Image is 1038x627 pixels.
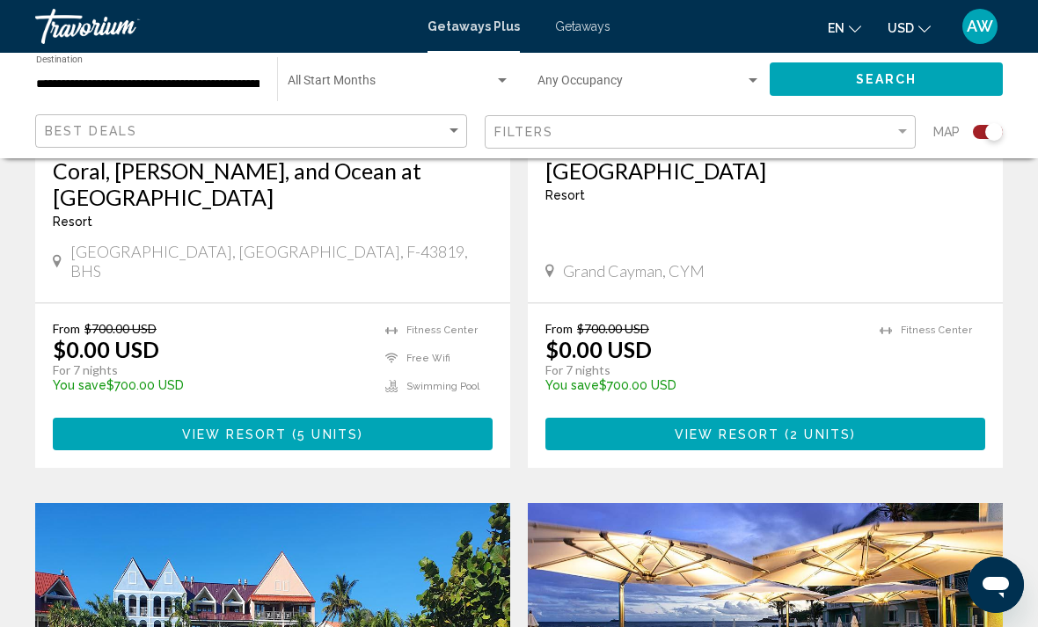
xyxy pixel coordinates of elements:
span: Filters [494,125,554,139]
span: ( ) [287,427,363,441]
span: You save [53,378,106,392]
span: Best Deals [45,124,137,138]
p: $700.00 USD [53,378,368,392]
p: For 7 nights [53,362,368,378]
span: Fitness Center [406,324,478,336]
span: ( ) [779,427,856,441]
span: You save [545,378,599,392]
button: View Resort(2 units) [545,418,985,450]
span: Map [933,120,960,144]
button: Change currency [888,15,931,40]
span: Grand Cayman, CYM [563,261,705,281]
a: Getaways [555,19,610,33]
span: From [545,321,573,336]
button: Change language [828,15,861,40]
span: en [828,21,844,35]
p: $700.00 USD [545,378,862,392]
button: User Menu [957,8,1003,45]
button: View Resort(5 units) [53,418,493,450]
span: $700.00 USD [577,321,649,336]
span: Resort [545,188,585,202]
span: Free Wifi [406,353,450,364]
iframe: Button to launch messaging window [968,557,1024,613]
span: Fitness Center [901,324,972,336]
span: 2 units [790,427,851,441]
span: View Resort [675,427,779,441]
p: $0.00 USD [545,336,652,362]
p: $0.00 USD [53,336,159,362]
span: From [53,321,80,336]
a: Coral, [PERSON_NAME], and Ocean at [GEOGRAPHIC_DATA] [53,157,493,210]
p: For 7 nights [545,362,862,378]
a: Travorium [35,9,410,44]
span: View Resort [182,427,287,441]
span: Search [856,73,917,87]
span: $700.00 USD [84,321,157,336]
mat-select: Sort by [45,124,462,139]
span: Swimming Pool [406,381,479,392]
span: USD [888,21,914,35]
button: Filter [485,114,917,150]
a: Getaways Plus [428,19,520,33]
a: [GEOGRAPHIC_DATA] [545,157,985,184]
span: [GEOGRAPHIC_DATA], [GEOGRAPHIC_DATA], F-43819, BHS [70,242,493,281]
button: Search [770,62,1003,95]
span: 5 units [297,427,358,441]
span: AW [967,18,993,35]
span: Resort [53,215,92,229]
